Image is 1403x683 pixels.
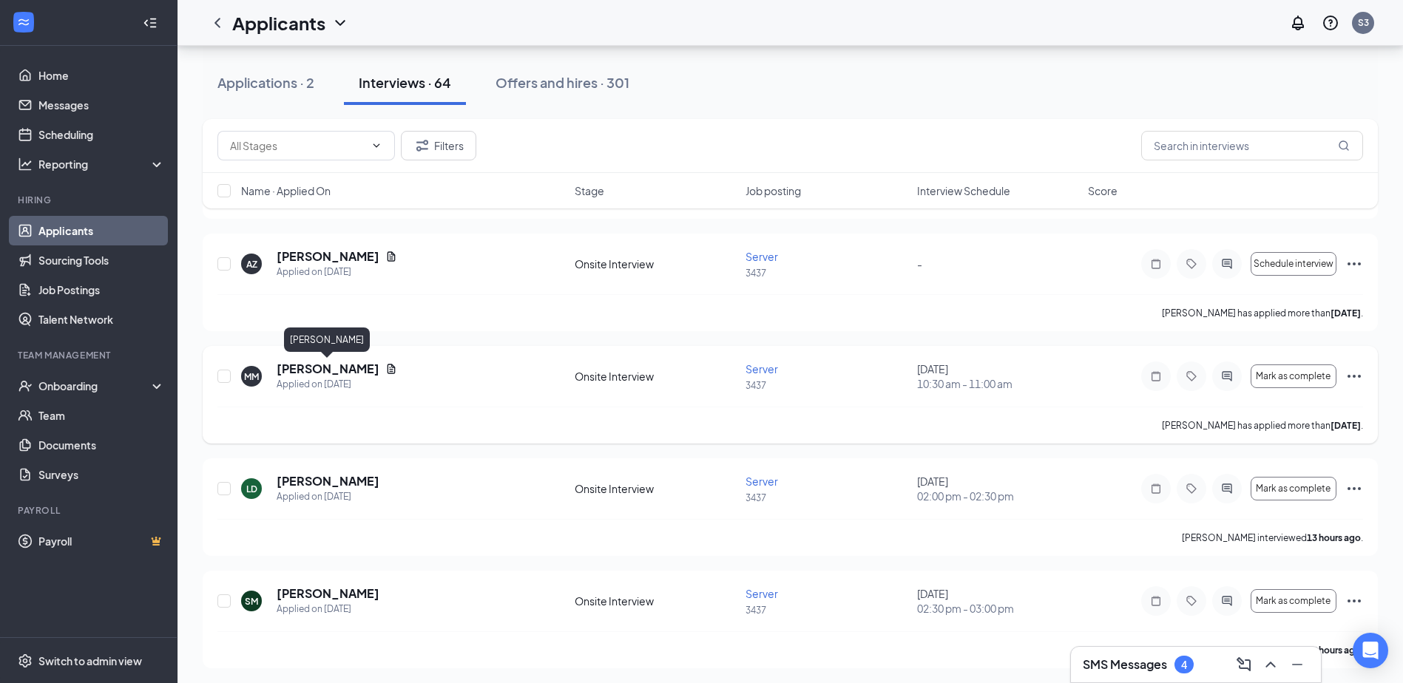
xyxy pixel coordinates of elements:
div: Onsite Interview [575,594,737,608]
span: Name · Applied On [241,183,331,198]
b: 13 hours ago [1307,532,1361,543]
b: 13 hours ago [1307,645,1361,656]
button: Mark as complete [1251,364,1336,388]
div: Interviews · 64 [359,73,451,92]
svg: ActiveChat [1218,370,1236,382]
div: Onsite Interview [575,256,737,271]
div: AZ [246,258,257,271]
a: Applicants [38,216,165,245]
div: Open Intercom Messenger [1353,633,1388,668]
svg: Notifications [1289,14,1307,32]
span: Schedule interview [1254,259,1333,269]
div: LD [246,483,257,495]
span: Job posting [746,183,801,198]
a: Documents [38,430,165,460]
span: 02:00 pm - 02:30 pm [917,489,1079,503]
svg: ChevronLeft [209,14,226,32]
a: Team [38,401,165,430]
div: [DATE] [917,474,1079,503]
b: [DATE] [1331,420,1361,431]
svg: Tag [1183,258,1200,270]
button: Mark as complete [1251,589,1336,613]
p: 3437 [746,267,907,279]
div: Offers and hires · 301 [496,73,629,92]
svg: ActiveChat [1218,483,1236,495]
a: Home [38,61,165,90]
h5: [PERSON_NAME] [277,361,379,377]
div: Hiring [18,194,162,206]
a: Job Postings [38,275,165,305]
a: Scheduling [38,120,165,149]
span: Stage [575,183,604,198]
h5: [PERSON_NAME] [277,473,379,489]
svg: Settings [18,653,33,668]
div: 4 [1181,659,1187,671]
div: Onsite Interview [575,481,737,496]
p: [PERSON_NAME] interviewed . [1182,531,1363,544]
span: 02:30 pm - 03:00 pm [917,601,1079,616]
a: Messages [38,90,165,120]
h5: [PERSON_NAME] [277,248,379,265]
svg: ChevronUp [1262,656,1279,673]
svg: Minimize [1288,656,1306,673]
a: Surveys [38,460,165,489]
svg: WorkstreamLogo [16,15,31,30]
svg: Note [1147,370,1165,382]
div: Applied on [DATE] [277,489,379,504]
div: Onboarding [38,378,152,393]
b: [DATE] [1331,307,1361,319]
span: Server [746,250,778,263]
svg: ChevronDown [371,140,382,152]
svg: Note [1147,258,1165,270]
div: [PERSON_NAME] [284,327,370,352]
svg: Ellipses [1345,480,1363,497]
div: Switch to admin view [38,653,142,668]
div: S3 [1358,16,1369,29]
button: Filter Filters [401,131,476,160]
div: [DATE] [917,586,1079,616]
button: ChevronUp [1259,653,1282,676]
svg: Ellipses [1345,592,1363,610]
svg: ChevronDown [331,14,349,32]
svg: Document [385,363,397,375]
div: Applications · 2 [217,73,314,92]
svg: Collapse [143,16,158,30]
svg: Ellipses [1345,367,1363,385]
p: [PERSON_NAME] interviewed . [1182,644,1363,656]
h3: SMS Messages [1083,656,1167,673]
svg: Document [385,251,397,262]
p: [PERSON_NAME] has applied more than . [1162,419,1363,432]
button: Mark as complete [1251,477,1336,500]
p: 3437 [746,379,907,392]
div: Applied on [DATE] [277,377,397,392]
svg: Note [1147,483,1165,495]
a: Sourcing Tools [38,245,165,275]
span: - [917,257,922,271]
span: Interview Schedule [917,183,1010,198]
p: [PERSON_NAME] has applied more than . [1162,307,1363,319]
svg: ComposeMessage [1235,656,1253,673]
button: ComposeMessage [1232,653,1256,676]
svg: ActiveChat [1218,258,1236,270]
div: Team Management [18,349,162,361]
p: 3437 [746,604,907,616]
h5: [PERSON_NAME] [277,585,379,602]
a: PayrollCrown [38,526,165,556]
div: Reporting [38,157,166,171]
svg: QuestionInfo [1322,14,1339,32]
span: 10:30 am - 11:00 am [917,376,1079,391]
div: MM [244,370,259,383]
span: Server [746,475,778,488]
div: Applied on [DATE] [277,265,397,279]
div: Payroll [18,504,162,517]
svg: Ellipses [1345,255,1363,273]
span: Score [1088,183,1118,198]
button: Schedule interview [1251,252,1336,276]
a: Talent Network [38,305,165,334]
input: Search in interviews [1141,131,1363,160]
div: SM [245,595,258,608]
span: Mark as complete [1256,596,1331,606]
svg: Tag [1183,595,1200,607]
svg: Analysis [18,157,33,171]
